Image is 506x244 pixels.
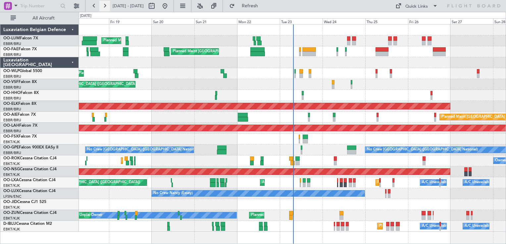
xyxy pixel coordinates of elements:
div: Planned Maint [GEOGRAPHIC_DATA] ([GEOGRAPHIC_DATA] National) [173,47,293,57]
span: OO-LXA [3,178,19,182]
div: Quick Links [405,3,428,10]
a: OO-JIDCessna CJ1 525 [3,200,46,204]
span: OO-JID [3,200,17,204]
div: Fri 19 [109,18,152,24]
span: OO-LUX [3,189,19,193]
div: Thu 18 [66,18,109,24]
span: OO-WLP [3,69,20,73]
span: OO-FSX [3,135,19,139]
span: OO-GPE [3,145,19,149]
a: EBBR/BRU [3,85,21,90]
input: Trip Number [20,1,58,11]
a: OO-LUXCessna Citation CJ4 [3,189,56,193]
a: OO-LUMFalcon 7X [3,36,38,40]
a: OO-FAEFalcon 7X [3,47,37,51]
span: OO-ROK [3,156,20,160]
a: EBBR/BRU [3,118,21,123]
div: Sat 20 [152,18,194,24]
div: Planned Maint Kortrijk-[GEOGRAPHIC_DATA] [251,210,328,220]
div: Planned Maint Nice ([GEOGRAPHIC_DATA]) [379,221,453,231]
a: OO-AIEFalcon 7X [3,113,36,117]
a: EBBR/BRU [3,74,21,79]
a: EBKT/KJK [3,140,20,144]
span: OO-AIE [3,113,18,117]
span: OO-LAH [3,124,19,128]
a: EBKT/KJK [3,172,20,177]
a: EBKT/KJK [3,227,20,232]
div: Planned Maint [GEOGRAPHIC_DATA] ([GEOGRAPHIC_DATA] National) [103,36,223,46]
div: No Crew [GEOGRAPHIC_DATA] ([GEOGRAPHIC_DATA] National) [367,145,478,155]
span: OO-NSG [3,167,20,171]
a: OO-FSXFalcon 7X [3,135,37,139]
div: Mon 22 [237,18,280,24]
div: Unplanned Maint [GEOGRAPHIC_DATA]-[GEOGRAPHIC_DATA] [79,210,186,220]
div: AOG Maint [GEOGRAPHIC_DATA] ([GEOGRAPHIC_DATA] National) [38,79,153,89]
span: OO-ELK [3,102,18,106]
div: Tue 23 [280,18,323,24]
a: EBKT/KJK [3,183,20,188]
a: EBBR/BRU [3,96,21,101]
a: OO-LXACessna Citation CJ4 [3,178,56,182]
span: Refresh [236,4,264,8]
a: EBBR/BRU [3,129,21,134]
div: No Crew [GEOGRAPHIC_DATA] ([GEOGRAPHIC_DATA] National) [87,145,198,155]
div: Wed 24 [323,18,365,24]
div: A/C Unavailable [465,178,492,187]
a: OO-ROKCessna Citation CJ4 [3,156,57,160]
div: Fri 26 [408,18,451,24]
a: OO-HHOFalcon 8X [3,91,39,95]
a: OO-ZUNCessna Citation CJ4 [3,211,57,215]
span: OO-HHO [3,91,21,95]
span: [DATE] - [DATE] [113,3,144,9]
button: Refresh [226,1,266,11]
a: EBBR/BRU [3,107,21,112]
a: EBKT/KJK [3,161,20,166]
span: OO-LUM [3,36,20,40]
div: Planned Maint [GEOGRAPHIC_DATA] ([GEOGRAPHIC_DATA]) [36,178,140,187]
div: Thu 25 [365,18,408,24]
button: All Aircraft [7,13,72,23]
div: No Crew Nancy (Essey) [153,188,193,198]
span: D-IBLU [3,222,16,226]
a: EBKT/KJK [3,216,20,221]
div: Owner [91,210,102,220]
a: EBBR/BRU [3,52,21,57]
a: OO-WLPGlobal 5500 [3,69,42,73]
a: D-IBLUCessna Citation M2 [3,222,52,226]
span: All Aircraft [17,16,70,20]
a: OO-NSGCessna Citation CJ4 [3,167,57,171]
a: OO-GPEFalcon 900EX EASy II [3,145,58,149]
div: AOG Maint Kortrijk-[GEOGRAPHIC_DATA] [262,178,334,187]
span: OO-ZUN [3,211,20,215]
a: EBBR/BRU [3,150,21,155]
div: Sun 21 [194,18,237,24]
a: OO-VSFFalcon 8X [3,80,37,84]
span: OO-VSF [3,80,19,84]
div: [DATE] [80,13,91,19]
a: EBKT/KJK [3,205,20,210]
a: LFSN/ENC [3,194,22,199]
button: Quick Links [392,1,441,11]
a: EBBR/BRU [3,41,21,46]
span: OO-FAE [3,47,19,51]
div: Planned Maint Kortrijk-[GEOGRAPHIC_DATA] [378,178,455,187]
a: OO-LAHFalcon 7X [3,124,37,128]
a: OO-ELKFalcon 8X [3,102,36,106]
div: Sat 27 [450,18,493,24]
